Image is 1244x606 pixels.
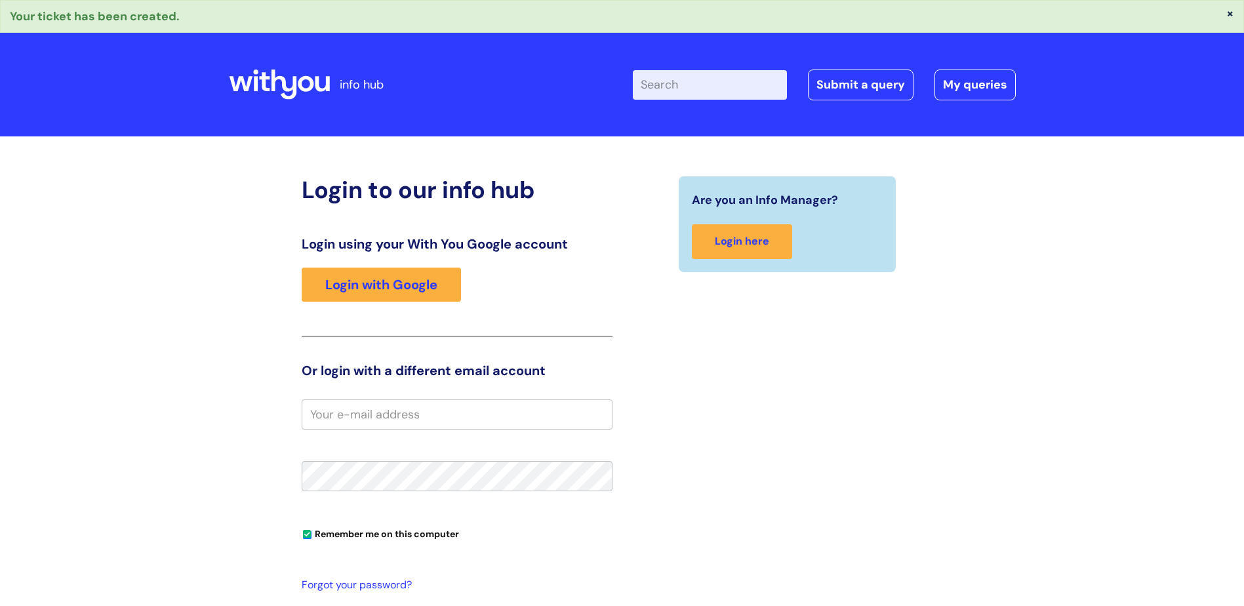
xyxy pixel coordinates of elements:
span: Are you an Info Manager? [692,190,838,211]
input: Your e-mail address [302,399,612,430]
a: Login here [692,224,792,259]
a: My queries [934,70,1016,100]
input: Search [633,70,787,99]
h3: Login using your With You Google account [302,236,612,252]
input: Remember me on this computer [303,531,311,539]
h3: Or login with a different email account [302,363,612,378]
a: Forgot your password? [302,576,606,595]
a: Submit a query [808,70,913,100]
h2: Login to our info hub [302,176,612,204]
p: info hub [340,74,384,95]
a: Login with Google [302,268,461,302]
button: × [1226,7,1234,19]
label: Remember me on this computer [302,525,459,540]
div: You can uncheck this option if you're logging in from a shared device [302,523,612,544]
